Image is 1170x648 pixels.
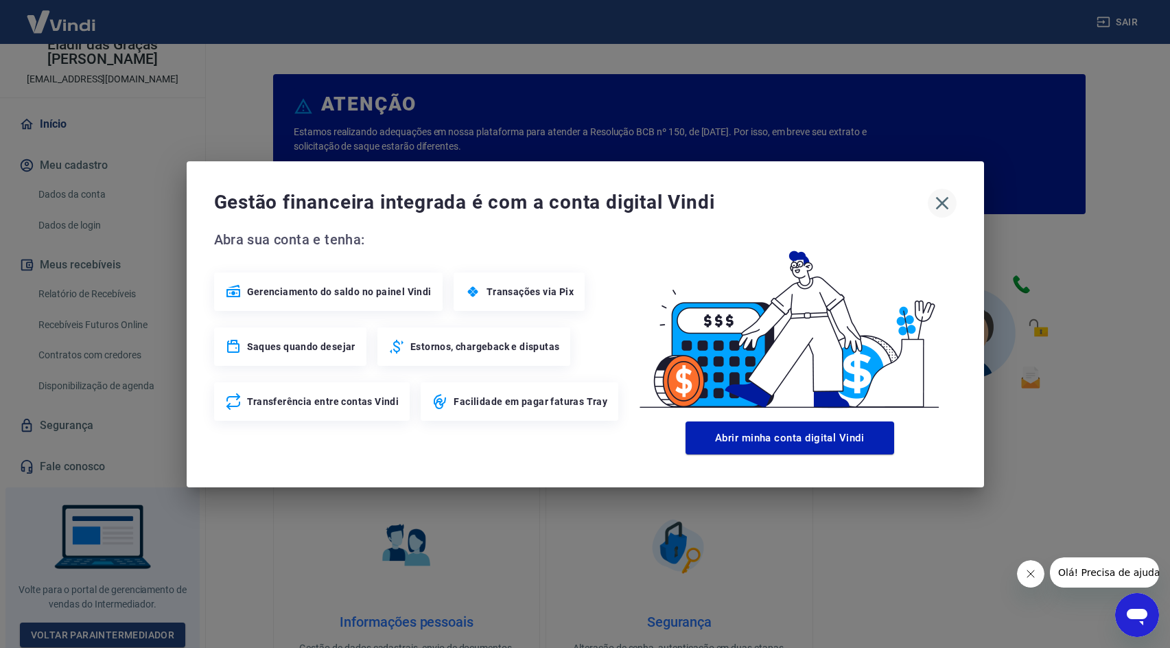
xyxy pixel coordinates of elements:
span: Facilidade em pagar faturas Tray [454,395,607,408]
span: Gerenciamento do saldo no painel Vindi [247,285,432,299]
button: Abrir minha conta digital Vindi [686,421,894,454]
span: Transações via Pix [487,285,574,299]
span: Gestão financeira integrada é com a conta digital Vindi [214,189,928,216]
span: Estornos, chargeback e disputas [410,340,559,354]
span: Olá! Precisa de ajuda? [8,10,115,21]
iframe: Fechar mensagem [1017,560,1044,588]
span: Transferência entre contas Vindi [247,395,399,408]
span: Abra sua conta e tenha: [214,229,623,251]
img: Good Billing [623,229,957,416]
iframe: Botão para abrir a janela de mensagens [1115,593,1159,637]
iframe: Mensagem da empresa [1050,557,1159,588]
span: Saques quando desejar [247,340,355,354]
